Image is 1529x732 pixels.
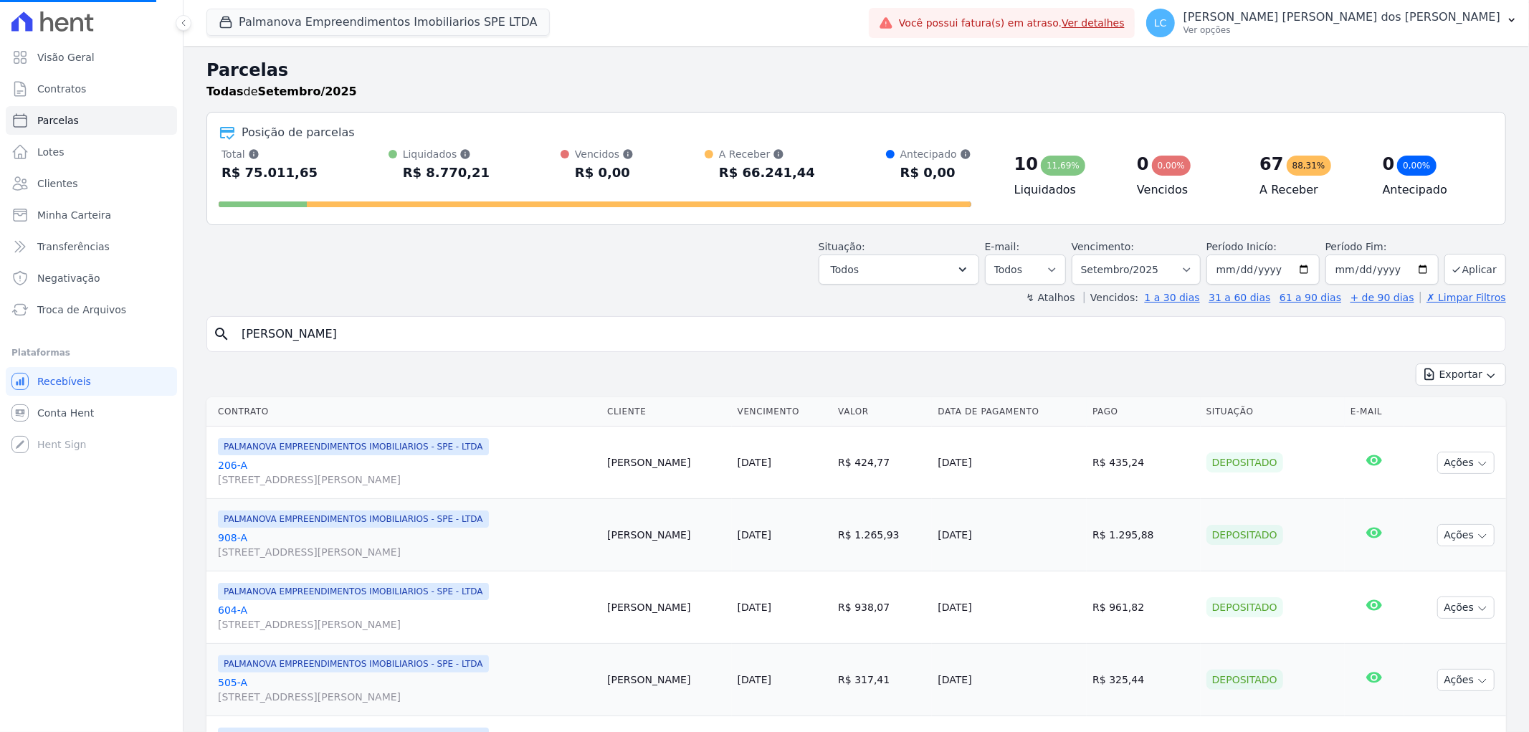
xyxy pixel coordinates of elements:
[6,399,177,427] a: Conta Hent
[6,138,177,166] a: Lotes
[1444,254,1506,285] button: Aplicar
[218,510,489,528] span: PALMANOVA EMPREENDIMENTOS IMOBILIARIOS - SPE - LTDA
[932,427,1087,499] td: [DATE]
[206,57,1506,83] h2: Parcelas
[6,264,177,293] a: Negativação
[37,239,110,254] span: Transferências
[1280,292,1341,303] a: 61 a 90 dias
[218,472,596,487] span: [STREET_ADDRESS][PERSON_NAME]
[37,145,65,159] span: Lotes
[37,208,111,222] span: Minha Carteira
[37,406,94,420] span: Conta Hent
[222,161,318,184] div: R$ 75.011,65
[6,106,177,135] a: Parcelas
[738,602,771,613] a: [DATE]
[6,43,177,72] a: Visão Geral
[832,397,932,427] th: Valor
[218,690,596,704] span: [STREET_ADDRESS][PERSON_NAME]
[985,241,1020,252] label: E-mail:
[242,124,355,141] div: Posição de parcelas
[37,50,95,65] span: Visão Geral
[601,499,732,571] td: [PERSON_NAME]
[37,271,100,285] span: Negativação
[719,147,815,161] div: A Receber
[601,644,732,716] td: [PERSON_NAME]
[1072,241,1134,252] label: Vencimento:
[1014,181,1114,199] h4: Liquidados
[832,499,932,571] td: R$ 1.265,93
[1084,292,1138,303] label: Vencidos:
[218,458,596,487] a: 206-A[STREET_ADDRESS][PERSON_NAME]
[738,457,771,468] a: [DATE]
[1152,156,1191,176] div: 0,00%
[1041,156,1085,176] div: 11,69%
[6,75,177,103] a: Contratos
[932,571,1087,644] td: [DATE]
[1437,452,1495,474] button: Ações
[218,545,596,559] span: [STREET_ADDRESS][PERSON_NAME]
[1437,669,1495,691] button: Ações
[1137,153,1149,176] div: 0
[832,644,932,716] td: R$ 317,41
[6,201,177,229] a: Minha Carteira
[1183,10,1500,24] p: [PERSON_NAME] [PERSON_NAME] dos [PERSON_NAME]
[819,241,865,252] label: Situação:
[6,367,177,396] a: Recebíveis
[1383,181,1482,199] h4: Antecipado
[206,397,601,427] th: Contrato
[899,16,1125,31] span: Você possui fatura(s) em atraso.
[1437,524,1495,546] button: Ações
[218,655,489,672] span: PALMANOVA EMPREENDIMENTOS IMOBILIARIOS - SPE - LTDA
[900,161,971,184] div: R$ 0,00
[575,161,634,184] div: R$ 0,00
[218,531,596,559] a: 908-A[STREET_ADDRESS][PERSON_NAME]
[575,147,634,161] div: Vencidos
[831,261,859,278] span: Todos
[1397,156,1436,176] div: 0,00%
[832,427,932,499] td: R$ 424,77
[6,295,177,324] a: Troca de Arquivos
[1209,292,1270,303] a: 31 a 60 dias
[832,571,932,644] td: R$ 938,07
[37,303,126,317] span: Troca de Arquivos
[218,603,596,632] a: 604-A[STREET_ADDRESS][PERSON_NAME]
[1420,292,1506,303] a: ✗ Limpar Filtros
[1087,427,1201,499] td: R$ 435,24
[1026,292,1075,303] label: ↯ Atalhos
[403,161,490,184] div: R$ 8.770,21
[738,529,771,541] a: [DATE]
[1183,24,1500,36] p: Ver opções
[37,113,79,128] span: Parcelas
[1014,153,1038,176] div: 10
[218,617,596,632] span: [STREET_ADDRESS][PERSON_NAME]
[1206,241,1277,252] label: Período Inicío:
[11,344,171,361] div: Plataformas
[403,147,490,161] div: Liquidados
[213,325,230,343] i: search
[1087,644,1201,716] td: R$ 325,44
[1416,363,1506,386] button: Exportar
[37,176,77,191] span: Clientes
[1345,397,1404,427] th: E-mail
[258,85,357,98] strong: Setembro/2025
[819,255,979,285] button: Todos
[932,644,1087,716] td: [DATE]
[732,397,833,427] th: Vencimento
[1154,18,1167,28] span: LC
[1087,397,1201,427] th: Pago
[601,427,732,499] td: [PERSON_NAME]
[1087,571,1201,644] td: R$ 961,82
[6,232,177,261] a: Transferências
[37,374,91,389] span: Recebíveis
[1383,153,1395,176] div: 0
[1287,156,1331,176] div: 88,31%
[900,147,971,161] div: Antecipado
[1437,596,1495,619] button: Ações
[1062,17,1125,29] a: Ver detalhes
[206,83,357,100] p: de
[37,82,86,96] span: Contratos
[1206,525,1283,545] div: Depositado
[206,9,550,36] button: Palmanova Empreendimentos Imobiliarios SPE LTDA
[1201,397,1345,427] th: Situação
[1135,3,1529,43] button: LC [PERSON_NAME] [PERSON_NAME] dos [PERSON_NAME] Ver opções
